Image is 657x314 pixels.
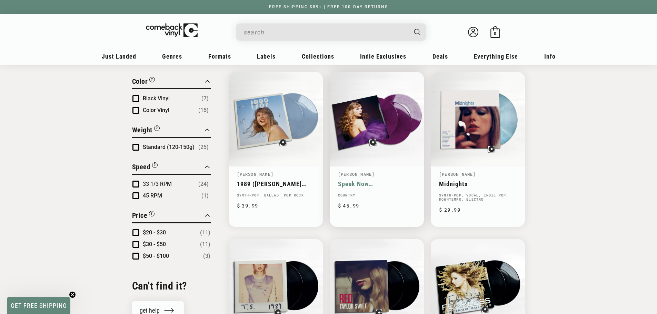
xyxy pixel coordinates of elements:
span: GET FREE SHIPPING [11,302,67,309]
button: Filter by Color [132,76,155,88]
button: Filter by Speed [132,162,158,174]
a: [PERSON_NAME] [237,171,274,177]
button: Filter by Price [132,210,155,222]
span: Info [544,53,556,60]
a: 1989 ([PERSON_NAME] Version) [237,180,315,188]
span: 45 RPM [143,192,162,199]
span: Number of products: (11) [200,240,210,249]
span: $30 - $50 [143,241,166,247]
button: Close teaser [69,291,76,298]
span: Genres [162,53,182,60]
a: FREE SHIPPING $89+ | FREE 100-DAY RETURNS [262,4,395,9]
span: Deals [432,53,448,60]
span: Weight [132,126,152,134]
a: Speak Now ([PERSON_NAME] Version) [338,180,416,188]
button: Filter by Weight [132,125,160,137]
span: Number of products: (15) [198,106,209,114]
span: 33 1/3 RPM [143,181,172,187]
input: When autocomplete results are available use up and down arrows to review and enter to select [244,25,407,39]
span: Color Vinyl [143,107,169,113]
span: Just Landed [102,53,136,60]
span: Labels [257,53,276,60]
div: GET FREE SHIPPINGClose teaser [7,297,70,314]
a: [PERSON_NAME] [338,171,375,177]
span: Black Vinyl [143,95,170,102]
span: Color [132,77,148,85]
span: Collections [302,53,334,60]
button: Search [408,23,427,41]
h2: Can't find it? [132,279,211,293]
a: [PERSON_NAME] [439,171,476,177]
span: 0 [494,31,496,36]
span: Standard (120-150g) [143,144,195,150]
a: Midnights [439,180,517,188]
span: Price [132,211,148,220]
span: $20 - $30 [143,229,166,236]
span: Number of products: (24) [198,180,209,188]
span: Number of products: (11) [200,229,210,237]
span: Number of products: (3) [203,252,210,260]
div: Search [236,23,426,41]
span: Number of products: (1) [201,192,209,200]
span: $50 - $100 [143,253,169,259]
span: Formats [208,53,231,60]
span: Number of products: (7) [201,94,209,103]
span: Everything Else [474,53,518,60]
span: Number of products: (25) [198,143,209,151]
span: Speed [132,163,151,171]
span: Indie Exclusives [360,53,406,60]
